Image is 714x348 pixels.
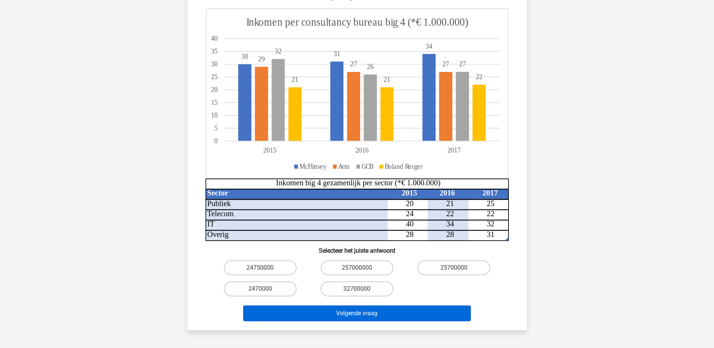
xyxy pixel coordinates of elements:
[333,50,340,58] tspan: 31
[476,73,483,81] tspan: 22
[211,73,218,81] tspan: 25
[207,230,228,239] tspan: Overig
[446,230,454,238] tspan: 28
[211,86,218,94] tspan: 20
[417,260,490,275] label: 25700000
[406,220,414,228] tspan: 40
[321,281,393,296] label: 32700000
[275,47,282,55] tspan: 32
[402,189,417,197] tspan: 2015
[446,220,454,228] tspan: 34
[276,179,440,187] tspan: Inkomen big 4 gezamenlijk per sector (*€ 1.000.000)
[361,162,373,170] tspan: GCB
[425,42,432,50] tspan: 34
[487,209,495,218] tspan: 22
[207,209,233,218] tspan: Telecom
[207,199,231,208] tspan: Publiek
[243,305,471,321] button: Volgende vraag
[406,199,414,208] tspan: 20
[367,63,374,70] tspan: 26
[406,209,414,218] tspan: 24
[350,60,449,68] tspan: 2727
[214,124,218,132] tspan: 5
[446,209,454,218] tspan: 22
[291,76,390,84] tspan: 2121
[459,60,466,68] tspan: 27
[263,147,461,154] tspan: 201520162017
[385,162,423,170] tspan: Boland Rerger
[246,15,468,29] tspan: Inkomen per consultancy bureau big 4 (*€ 1.000.000)
[211,34,218,42] tspan: 40
[199,241,515,254] h6: Selecteer het juiste antwoord
[487,230,495,238] tspan: 31
[211,47,218,55] tspan: 35
[241,52,248,60] tspan: 30
[224,281,297,296] label: 2470000
[207,220,215,228] tspan: IT
[487,220,495,228] tspan: 32
[211,111,218,119] tspan: 10
[321,260,393,275] label: 257000000
[338,162,349,170] tspan: Arm
[406,230,414,238] tspan: 28
[211,99,218,107] tspan: 15
[211,60,218,68] tspan: 30
[214,137,218,145] tspan: 0
[439,189,455,197] tspan: 2016
[482,189,498,197] tspan: 2017
[224,260,297,275] label: 24750000
[487,199,495,208] tspan: 25
[299,162,327,170] tspan: McFlinsey
[258,55,265,63] tspan: 29
[207,189,228,197] tspan: Sector
[446,199,454,208] tspan: 21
